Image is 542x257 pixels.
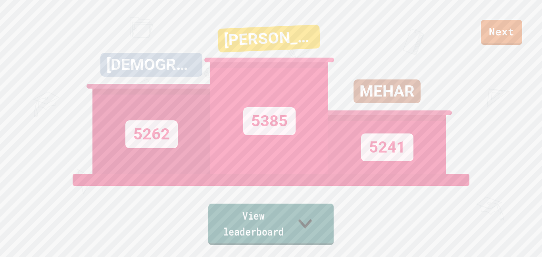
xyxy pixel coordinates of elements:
div: 5241 [361,133,413,161]
div: 5385 [243,107,296,135]
a: Next [481,20,522,45]
div: [DEMOGRAPHIC_DATA] [100,53,202,77]
div: [PERSON_NAME] [217,24,320,52]
div: 5262 [125,120,178,148]
div: MEHAR [354,79,421,103]
a: View leaderboard [208,204,334,245]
